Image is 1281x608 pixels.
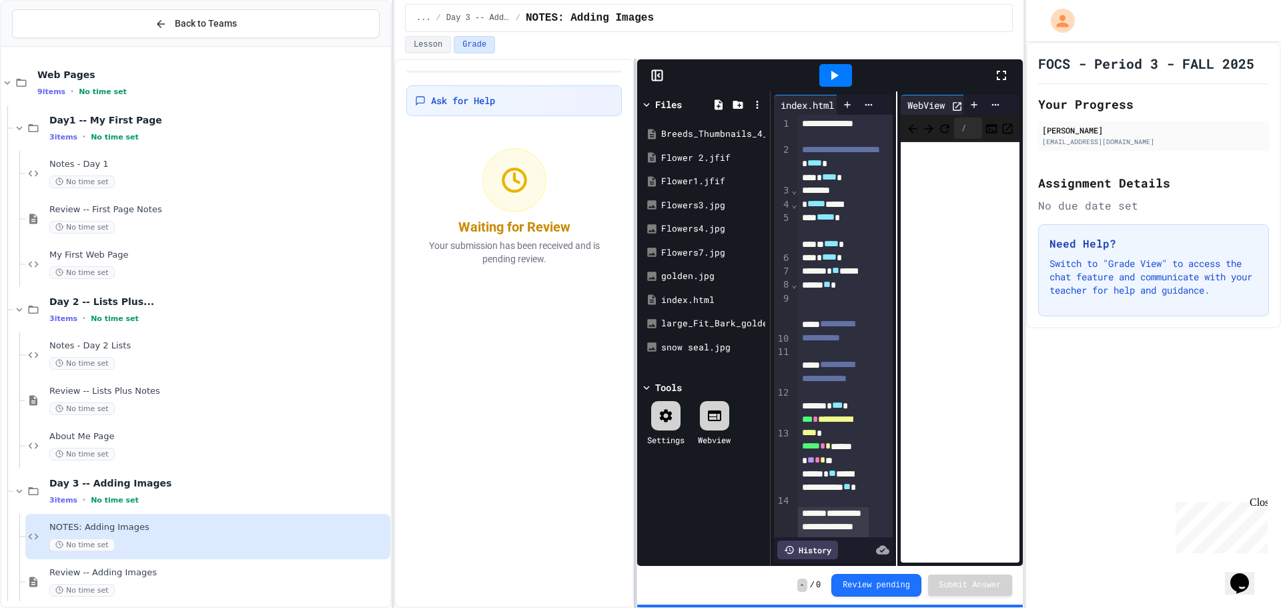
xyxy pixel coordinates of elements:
div: snow seal.jpg [661,341,765,354]
div: large_Fit_Bark_golden_retriever_outside_mountains_d6d33aeec8.jpg [661,317,765,330]
iframe: chat widget [1170,497,1268,553]
div: golden.jpg [661,270,765,283]
div: Flower1.jfif [661,175,765,188]
div: index.html [661,294,765,307]
div: Flowers3.jpg [661,199,765,212]
div: Chat with us now!Close [5,5,92,85]
div: Flowers4.jpg [661,222,765,236]
iframe: chat widget [1225,555,1268,595]
div: Breeds_Thumbnails_4_1_833358e4-eda0-43b3-898f-297e33980ab4_900x.webp [661,127,765,141]
div: Flower 2.jfif [661,151,765,165]
div: Flowers7.jpg [661,246,765,260]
